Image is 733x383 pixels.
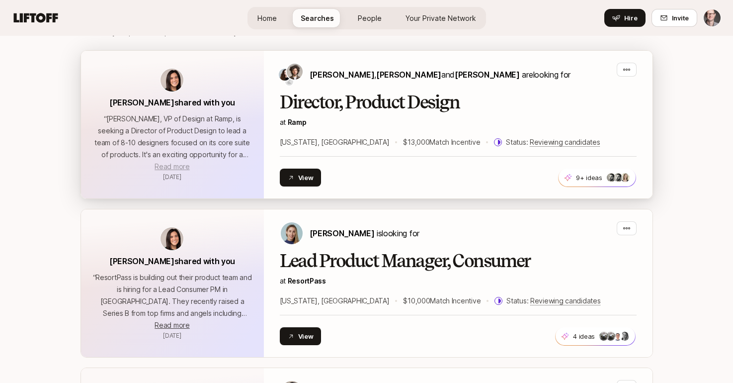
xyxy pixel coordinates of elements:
[350,9,390,27] a: People
[398,9,484,27] a: Your Private Network
[93,113,252,161] p: “ [PERSON_NAME], VP of Design at Ramp, is seeking a Director of Product Design to lead a team of ...
[301,13,334,23] span: Searches
[155,319,189,331] button: Read more
[614,332,623,341] img: 344ef0bf_da4d_4aaa_b5bf_f576c5b94044.jfif
[703,9,721,27] button: Matt MacQueen
[600,332,609,341] img: ACg8ocLeBn2CI4AIrgj-TFEHWhDpIW8On9fNdpzZtjrzfoJPxmLFh4nX=s160-c
[280,327,322,345] button: View
[280,251,637,271] h2: Lead Product Manager, Consumer
[310,228,375,238] span: [PERSON_NAME]
[530,296,600,305] span: Reviewing candidates
[288,118,307,126] a: Ramp
[704,9,721,26] img: Matt MacQueen
[155,321,189,329] span: Read more
[441,70,520,80] span: and
[406,13,476,23] span: Your Private Network
[257,13,277,23] span: Home
[672,13,689,23] span: Invite
[573,331,595,341] p: 4 ideas
[310,227,419,240] p: is looking for
[376,70,441,80] span: [PERSON_NAME]
[403,295,481,307] p: $10,000 Match Incentive
[621,332,630,341] img: ALV-UjUALEGCdW06JJDWUsPM8N4faOnpNkUQlgzObmWLNfWYoFqU5ABSlqx0ivuQEqatReScjGnkZM5Fwfrx1sMUx3ZYPIQMt...
[280,169,322,187] button: View
[279,69,291,81] img: Monica Althoff
[621,173,630,182] img: 1892a8b6_cadd_4280_94c4_61f2b816795c.jfif
[155,162,189,171] span: Read more
[280,93,637,112] h2: Director, Product Design
[607,173,616,182] img: 8a1fad4a_210e_4acd_a32d_e46137bcdc91.jfif
[558,168,636,187] button: 9+ ideas
[293,9,342,27] a: Searches
[604,9,646,27] button: Hire
[358,13,382,23] span: People
[161,69,183,92] img: avatar-url
[555,327,636,346] button: 4 ideas
[374,70,441,80] span: ,
[652,9,697,27] button: Invite
[310,68,570,81] p: are looking for
[310,70,375,80] span: [PERSON_NAME]
[455,70,520,80] span: [PERSON_NAME]
[506,136,600,148] p: Status:
[614,173,623,182] img: 8a1fad4a_210e_4acd_a32d_e46137bcdc91.jfif
[280,295,390,307] p: [US_STATE], [GEOGRAPHIC_DATA]
[285,78,293,86] img: Christian Chung
[93,272,252,319] p: “ ResortPass is building out their product team and is hiring for a Lead Consumer PM in [GEOGRAPH...
[163,332,181,339] span: August 25, 2025 10:03am
[109,97,235,107] span: [PERSON_NAME] shared with you
[506,295,600,307] p: Status:
[155,161,189,173] button: Read more
[163,173,181,181] span: August 25, 2025 10:03am
[109,256,235,266] span: [PERSON_NAME] shared with you
[576,173,602,183] p: 9+ ideas
[280,275,637,287] p: at
[288,277,326,285] a: ResortPass
[280,136,390,148] p: [US_STATE], [GEOGRAPHIC_DATA]
[530,138,600,147] span: Reviewing candidates
[280,116,637,128] p: at
[281,222,303,244] img: Amy Krym
[161,227,183,250] img: avatar-url
[624,13,638,23] span: Hire
[287,64,303,80] img: Diego Zaks
[403,136,480,148] p: $13,000 Match Incentive
[249,9,285,27] a: Home
[607,332,616,341] img: ACg8ocLeBn2CI4AIrgj-TFEHWhDpIW8On9fNdpzZtjrzfoJPxmLFh4nX=s160-c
